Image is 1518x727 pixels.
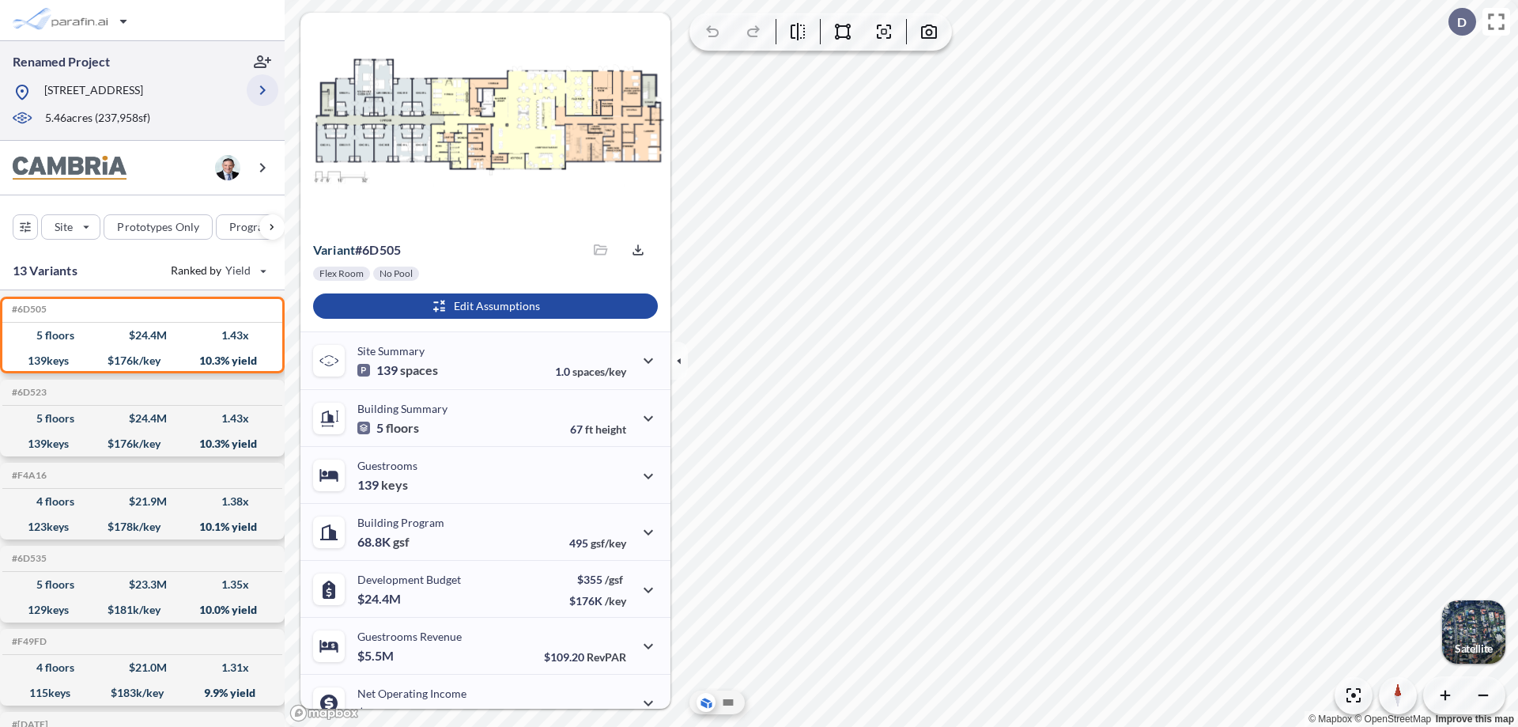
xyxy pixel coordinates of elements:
p: $2.5M [357,705,396,721]
p: No Pool [379,267,413,280]
p: Guestrooms [357,459,417,472]
p: Program [229,219,274,235]
button: Edit Assumptions [313,293,658,319]
p: Edit Assumptions [454,298,540,314]
span: Yield [225,263,251,278]
a: Mapbox [1308,714,1352,725]
span: floors [386,420,419,436]
img: BrandImage [13,156,126,180]
p: Satellite [1455,642,1493,655]
p: Net Operating Income [357,687,466,700]
p: 139 [357,362,438,378]
h5: Click to copy the code [9,636,47,647]
span: spaces [400,362,438,378]
span: keys [381,477,408,493]
p: Development Budget [357,573,461,586]
p: Flex Room [319,267,364,280]
span: gsf [393,534,410,550]
p: Prototypes Only [117,219,199,235]
p: 67 [570,422,626,436]
img: Switcher Image [1442,600,1505,664]
span: RevPAR [587,650,626,664]
p: $355 [569,573,626,586]
button: Aerial View [697,693,716,712]
p: $109.20 [544,650,626,664]
span: spaces/key [572,365,626,378]
p: Building Summary [357,402,447,415]
p: 1.0 [555,365,626,378]
p: Site Summary [357,344,425,358]
span: /key [605,594,626,608]
p: Site [55,219,73,235]
span: gsf/key [591,536,626,550]
button: Ranked by Yield [158,258,277,283]
p: 68.8K [357,534,410,550]
h5: Click to copy the code [9,553,47,564]
p: 13 Variants [13,261,77,280]
button: Switcher ImageSatellite [1442,600,1505,664]
p: $5.5M [357,648,396,664]
p: Renamed Project [13,53,110,70]
span: Variant [313,242,355,257]
p: Building Program [357,516,444,529]
p: 139 [357,477,408,493]
a: OpenStreetMap [1354,714,1431,725]
h5: Click to copy the code [9,304,47,315]
p: 45.0% [559,707,626,721]
p: D [1457,15,1467,29]
p: # 6d505 [313,242,401,258]
p: [STREET_ADDRESS] [44,82,143,102]
p: $24.4M [357,591,403,607]
p: 5.46 acres ( 237,958 sf) [45,110,150,127]
p: Guestrooms Revenue [357,630,462,643]
button: Prototypes Only [104,214,213,240]
button: Site Plan [719,693,738,712]
span: height [595,422,626,436]
h5: Click to copy the code [9,470,47,481]
p: $176K [569,594,626,608]
a: Mapbox homepage [289,704,359,722]
p: 5 [357,420,419,436]
span: /gsf [605,573,623,586]
span: margin [591,707,626,721]
p: 495 [569,536,626,550]
button: Program [216,214,301,240]
button: Site [41,214,100,240]
a: Improve this map [1436,714,1514,725]
img: user logo [215,155,240,180]
h5: Click to copy the code [9,387,47,398]
span: ft [585,422,593,436]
